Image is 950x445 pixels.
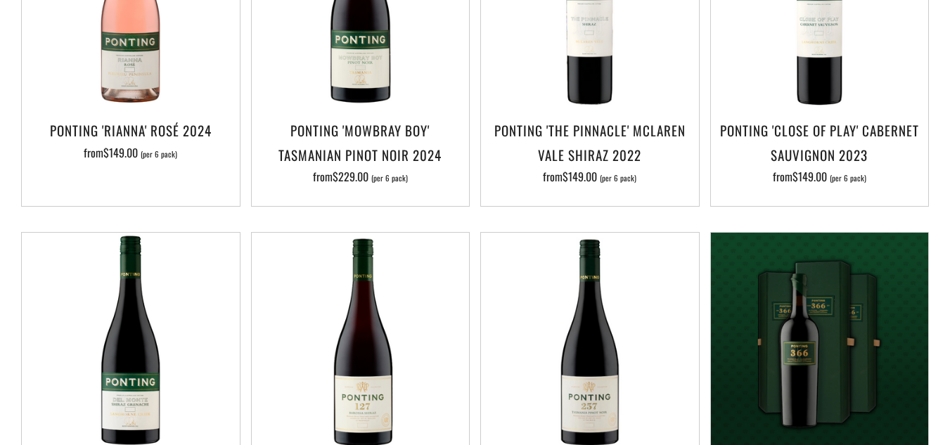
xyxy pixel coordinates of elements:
span: $149.00 [792,168,827,185]
h3: Ponting 'Mowbray Boy' Tasmanian Pinot Noir 2024 [259,118,463,166]
span: $149.00 [563,168,597,185]
span: (per 6 pack) [600,174,636,182]
span: $149.00 [103,144,138,161]
h3: Ponting 'Close of Play' Cabernet Sauvignon 2023 [718,118,922,166]
span: (per 6 pack) [830,174,866,182]
span: $229.00 [333,168,368,185]
span: from [773,168,866,185]
a: Ponting 'The Pinnacle' McLaren Vale Shiraz 2022 from$149.00 (per 6 pack) [481,118,699,188]
span: from [543,168,636,185]
span: from [313,168,408,185]
span: (per 6 pack) [371,174,408,182]
h3: Ponting 'The Pinnacle' McLaren Vale Shiraz 2022 [488,118,692,166]
span: (per 6 pack) [141,150,177,158]
a: Ponting 'Mowbray Boy' Tasmanian Pinot Noir 2024 from$229.00 (per 6 pack) [252,118,470,188]
a: Ponting 'Close of Play' Cabernet Sauvignon 2023 from$149.00 (per 6 pack) [711,118,929,188]
a: Ponting 'Rianna' Rosé 2024 from$149.00 (per 6 pack) [22,118,240,188]
h3: Ponting 'Rianna' Rosé 2024 [29,118,233,142]
span: from [84,144,177,161]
